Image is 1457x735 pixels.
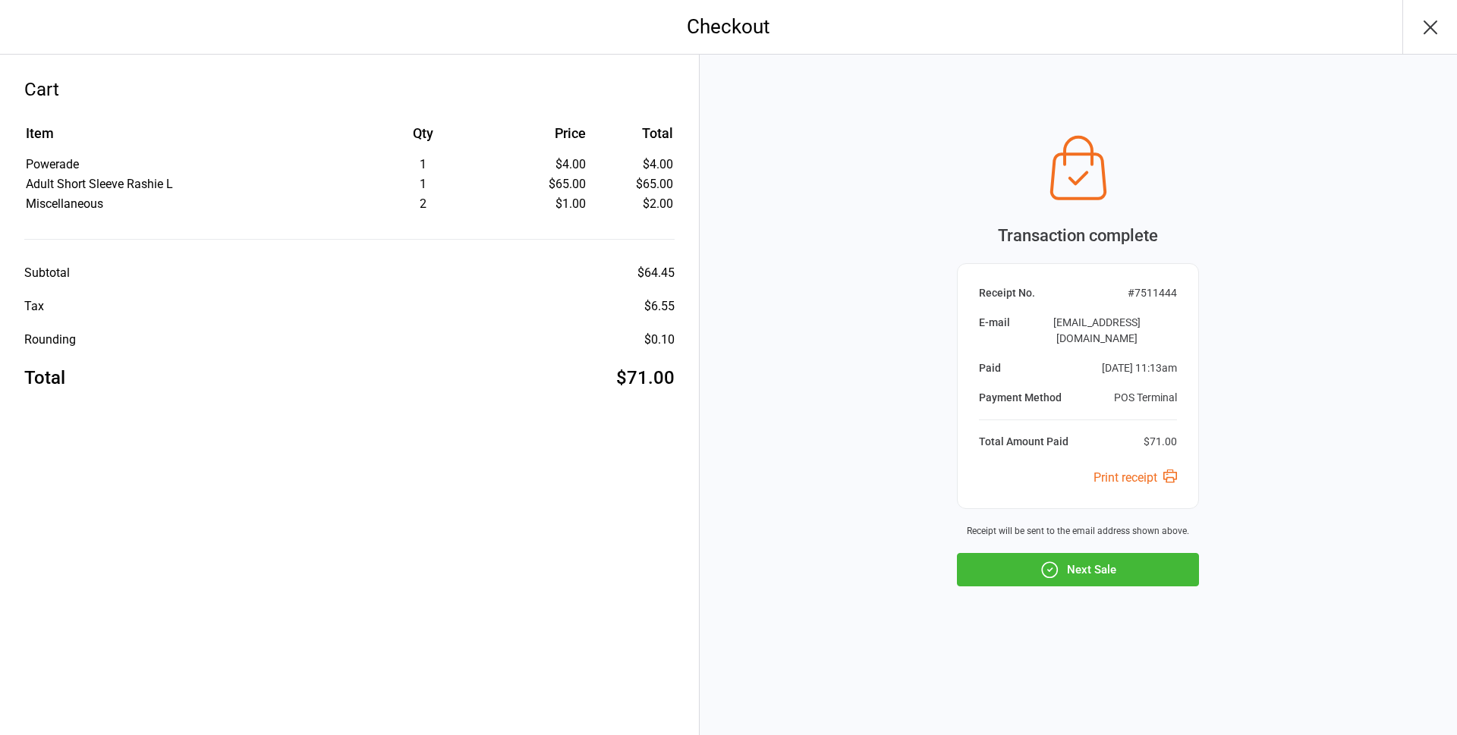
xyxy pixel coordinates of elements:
div: Paid [979,360,1001,376]
th: Item [26,123,347,154]
div: $65.00 [499,175,586,193]
button: Next Sale [957,553,1199,586]
div: Total [24,364,65,391]
div: Rounding [24,331,76,349]
div: POS Terminal [1114,390,1177,406]
div: 2 [348,195,497,213]
span: Miscellaneous [26,196,103,211]
td: $2.00 [592,195,673,213]
th: Qty [348,123,497,154]
div: $64.45 [637,264,675,282]
div: Payment Method [979,390,1062,406]
div: $71.00 [1144,434,1177,450]
td: $4.00 [592,155,673,174]
td: $65.00 [592,175,673,193]
div: Subtotal [24,264,70,282]
span: Adult Short Sleeve Rashie L [26,177,173,191]
div: 1 [348,155,497,174]
div: $0.10 [644,331,675,349]
div: E-mail [979,315,1010,347]
th: Total [592,123,673,154]
div: $4.00 [499,155,586,174]
a: Print receipt [1094,470,1177,485]
div: Receipt No. [979,285,1035,301]
div: Receipt will be sent to the email address shown above. [957,524,1199,538]
div: Tax [24,297,44,316]
div: [EMAIL_ADDRESS][DOMAIN_NAME] [1016,315,1177,347]
div: $71.00 [616,364,675,391]
div: Total Amount Paid [979,434,1068,450]
div: # 7511444 [1128,285,1177,301]
span: Powerade [26,157,79,171]
div: Transaction complete [957,223,1199,248]
div: $1.00 [499,195,586,213]
div: $6.55 [644,297,675,316]
div: Cart [24,76,675,103]
div: Price [499,123,586,143]
div: [DATE] 11:13am [1102,360,1177,376]
div: 1 [348,175,497,193]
